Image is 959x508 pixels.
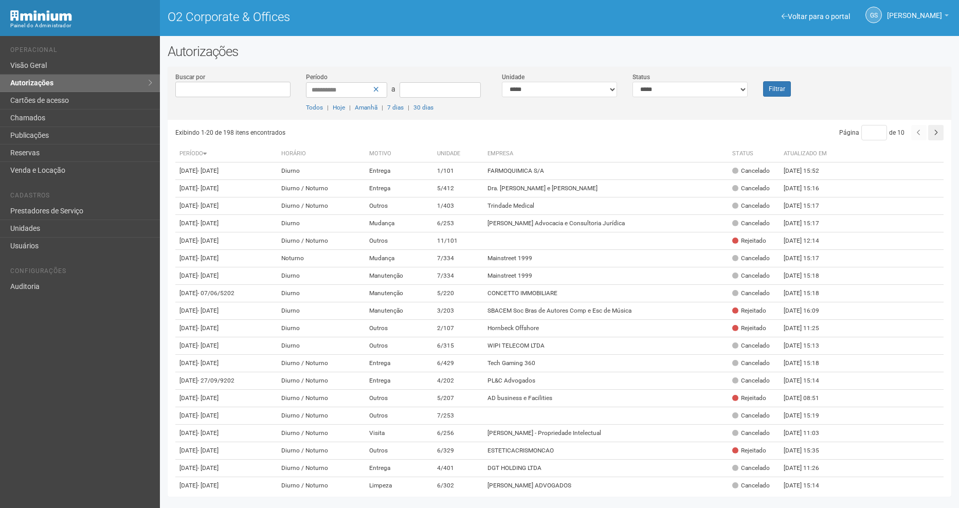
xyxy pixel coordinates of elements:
[763,81,791,97] button: Filtrar
[780,197,836,215] td: [DATE] 15:17
[365,302,433,320] td: Manutenção
[175,250,277,267] td: [DATE]
[483,285,728,302] td: CONCETTO IMMOBILIARE
[780,302,836,320] td: [DATE] 16:09
[306,72,328,82] label: Período
[277,215,366,232] td: Diurno
[780,232,836,250] td: [DATE] 12:14
[365,442,433,460] td: Outros
[365,285,433,302] td: Manutenção
[433,197,483,215] td: 1/403
[780,355,836,372] td: [DATE] 15:18
[277,162,366,180] td: Diurno
[365,477,433,495] td: Limpeza
[277,250,366,267] td: Noturno
[175,477,277,495] td: [DATE]
[355,104,377,111] a: Amanhã
[277,320,366,337] td: Diurno
[408,104,409,111] span: |
[306,104,323,111] a: Todos
[365,407,433,425] td: Outros
[433,232,483,250] td: 11/101
[780,337,836,355] td: [DATE] 15:13
[732,341,770,350] div: Cancelado
[365,232,433,250] td: Outros
[197,307,219,314] span: - [DATE]
[10,192,152,203] li: Cadastros
[168,10,552,24] h1: O2 Corporate & Offices
[413,104,433,111] a: 30 dias
[433,320,483,337] td: 2/107
[197,359,219,367] span: - [DATE]
[365,320,433,337] td: Outros
[197,289,234,297] span: - 07/06/5202
[349,104,351,111] span: |
[483,267,728,285] td: Mainstreet 1999
[277,372,366,390] td: Diurno / Noturno
[365,267,433,285] td: Manutenção
[780,215,836,232] td: [DATE] 15:17
[175,442,277,460] td: [DATE]
[175,72,205,82] label: Buscar por
[391,85,395,93] span: a
[780,442,836,460] td: [DATE] 15:35
[175,180,277,197] td: [DATE]
[732,359,770,368] div: Cancelado
[277,285,366,302] td: Diurno
[780,162,836,180] td: [DATE] 15:52
[780,460,836,477] td: [DATE] 11:26
[483,197,728,215] td: Trindade Medical
[780,390,836,407] td: [DATE] 08:51
[277,197,366,215] td: Diurno / Noturno
[732,324,766,333] div: Rejeitado
[175,232,277,250] td: [DATE]
[728,146,780,162] th: Status
[732,237,766,245] div: Rejeitado
[277,477,366,495] td: Diurno / Noturno
[433,372,483,390] td: 4/202
[277,442,366,460] td: Diurno / Noturno
[732,184,770,193] div: Cancelado
[382,104,383,111] span: |
[365,337,433,355] td: Outros
[197,412,219,419] span: - [DATE]
[782,12,850,21] a: Voltar para o portal
[433,285,483,302] td: 5/220
[333,104,345,111] a: Hoje
[365,215,433,232] td: Mudança
[277,302,366,320] td: Diurno
[483,320,728,337] td: Hornbeck Offshore
[732,376,770,385] div: Cancelado
[483,337,728,355] td: WIPI TELECOM LTDA
[197,324,219,332] span: - [DATE]
[433,355,483,372] td: 6/429
[780,320,836,337] td: [DATE] 11:25
[433,267,483,285] td: 7/334
[732,167,770,175] div: Cancelado
[175,460,277,477] td: [DATE]
[175,337,277,355] td: [DATE]
[277,337,366,355] td: Diurno
[365,425,433,442] td: Visita
[780,477,836,495] td: [DATE] 15:14
[197,447,219,454] span: - [DATE]
[483,372,728,390] td: PL&C Advogados
[887,2,942,20] span: Gabriela Souza
[277,267,366,285] td: Diurno
[175,390,277,407] td: [DATE]
[175,146,277,162] th: Período
[732,481,770,490] div: Cancelado
[197,377,234,384] span: - 27/09/9202
[175,372,277,390] td: [DATE]
[433,425,483,442] td: 6/256
[365,180,433,197] td: Entrega
[780,407,836,425] td: [DATE] 15:19
[197,342,219,349] span: - [DATE]
[197,394,219,402] span: - [DATE]
[175,425,277,442] td: [DATE]
[483,460,728,477] td: DGT HOLDING LTDA
[10,267,152,278] li: Configurações
[175,285,277,302] td: [DATE]
[277,180,366,197] td: Diurno / Noturno
[197,272,219,279] span: - [DATE]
